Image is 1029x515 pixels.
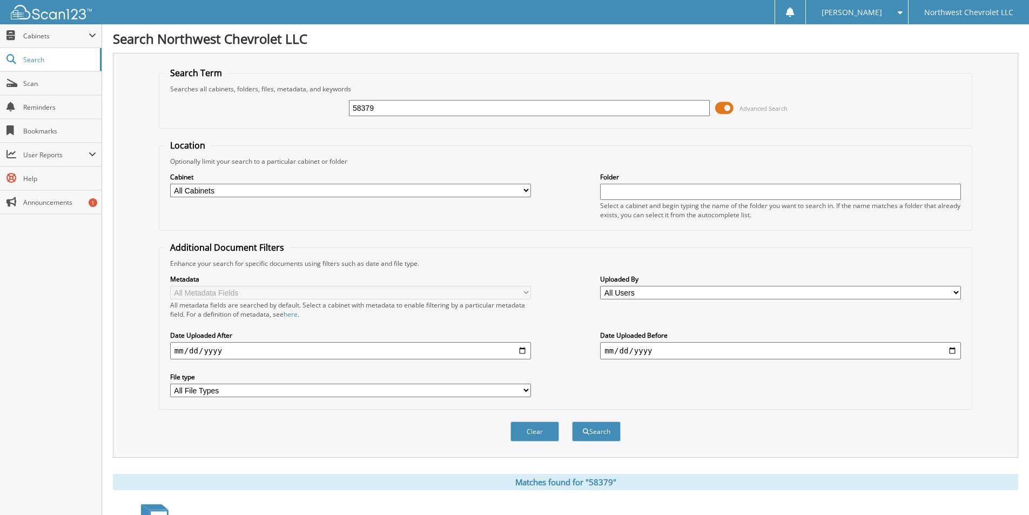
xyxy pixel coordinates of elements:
label: Folder [600,172,961,182]
button: Search [572,422,621,442]
div: Matches found for "58379" [113,474,1018,490]
span: Search [23,55,95,64]
div: Enhance your search for specific documents using filters such as date and file type. [165,259,966,268]
div: Searches all cabinets, folders, files, metadata, and keywords [165,84,966,93]
div: Select a cabinet and begin typing the name of the folder you want to search in. If the name match... [600,201,961,219]
label: Date Uploaded After [170,331,531,340]
div: Optionally limit your search to a particular cabinet or folder [165,157,966,166]
span: Advanced Search [739,104,788,112]
legend: Additional Document Filters [165,242,290,253]
a: here [284,310,298,319]
span: Help [23,174,96,183]
div: 1 [89,198,97,207]
label: File type [170,372,531,382]
label: Date Uploaded Before [600,331,961,340]
input: start [170,342,531,359]
span: Cabinets [23,31,89,41]
label: Cabinet [170,172,531,182]
span: Scan [23,79,96,88]
span: Northwest Chevrolet LLC [924,9,1013,16]
span: Announcements [23,198,96,207]
span: User Reports [23,150,89,159]
img: scan123-logo-white.svg [11,5,92,19]
div: All metadata fields are searched by default. Select a cabinet with metadata to enable filtering b... [170,300,531,319]
legend: Search Term [165,67,227,79]
input: end [600,342,961,359]
label: Metadata [170,275,531,284]
label: Uploaded By [600,275,961,284]
span: Bookmarks [23,126,96,136]
h1: Search Northwest Chevrolet LLC [113,30,1018,48]
legend: Location [165,139,211,151]
button: Clear [510,422,559,442]
span: [PERSON_NAME] [822,9,882,16]
span: Reminders [23,103,96,112]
